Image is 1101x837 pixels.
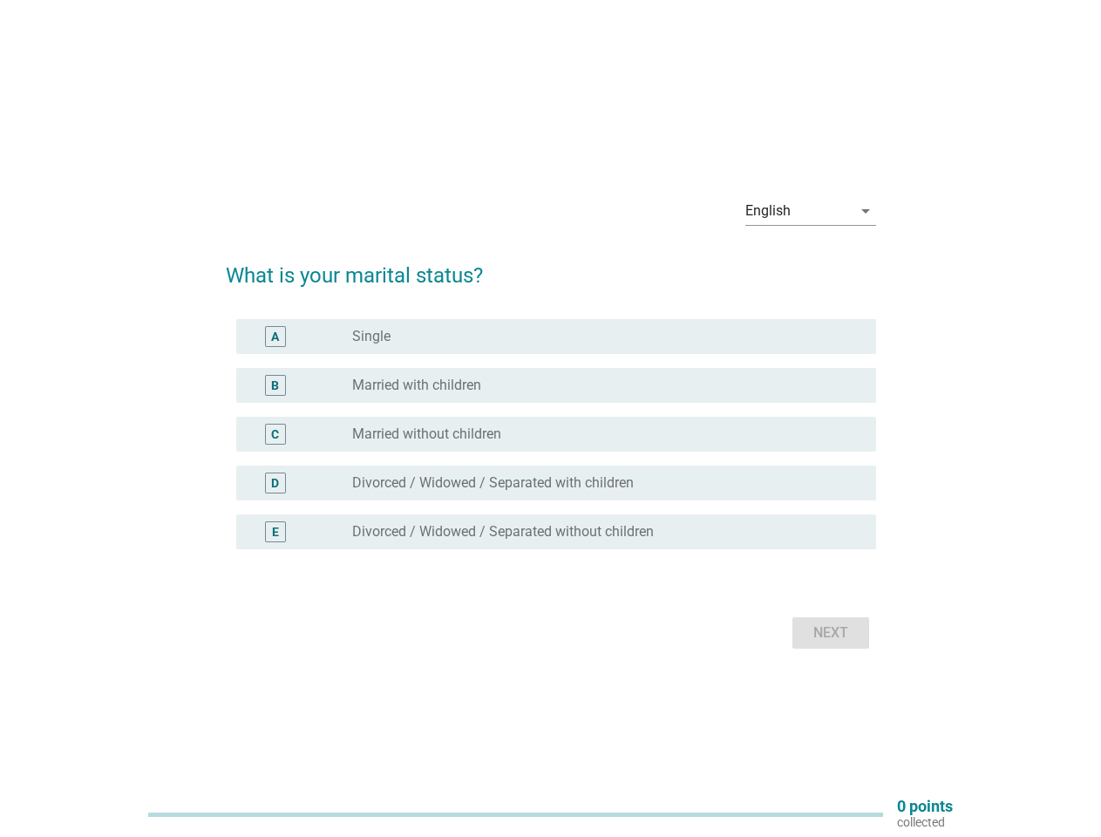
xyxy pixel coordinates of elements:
[352,425,501,443] label: Married without children
[352,377,481,394] label: Married with children
[271,474,279,493] div: D
[352,328,391,345] label: Single
[897,814,953,830] p: collected
[271,328,279,346] div: A
[271,425,279,444] div: C
[352,523,654,541] label: Divorced / Widowed / Separated without children
[855,201,876,221] i: arrow_drop_down
[352,474,634,492] label: Divorced / Widowed / Separated with children
[897,799,953,814] p: 0 points
[226,242,876,291] h2: What is your marital status?
[271,377,279,395] div: B
[272,523,279,541] div: E
[745,203,791,219] div: English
